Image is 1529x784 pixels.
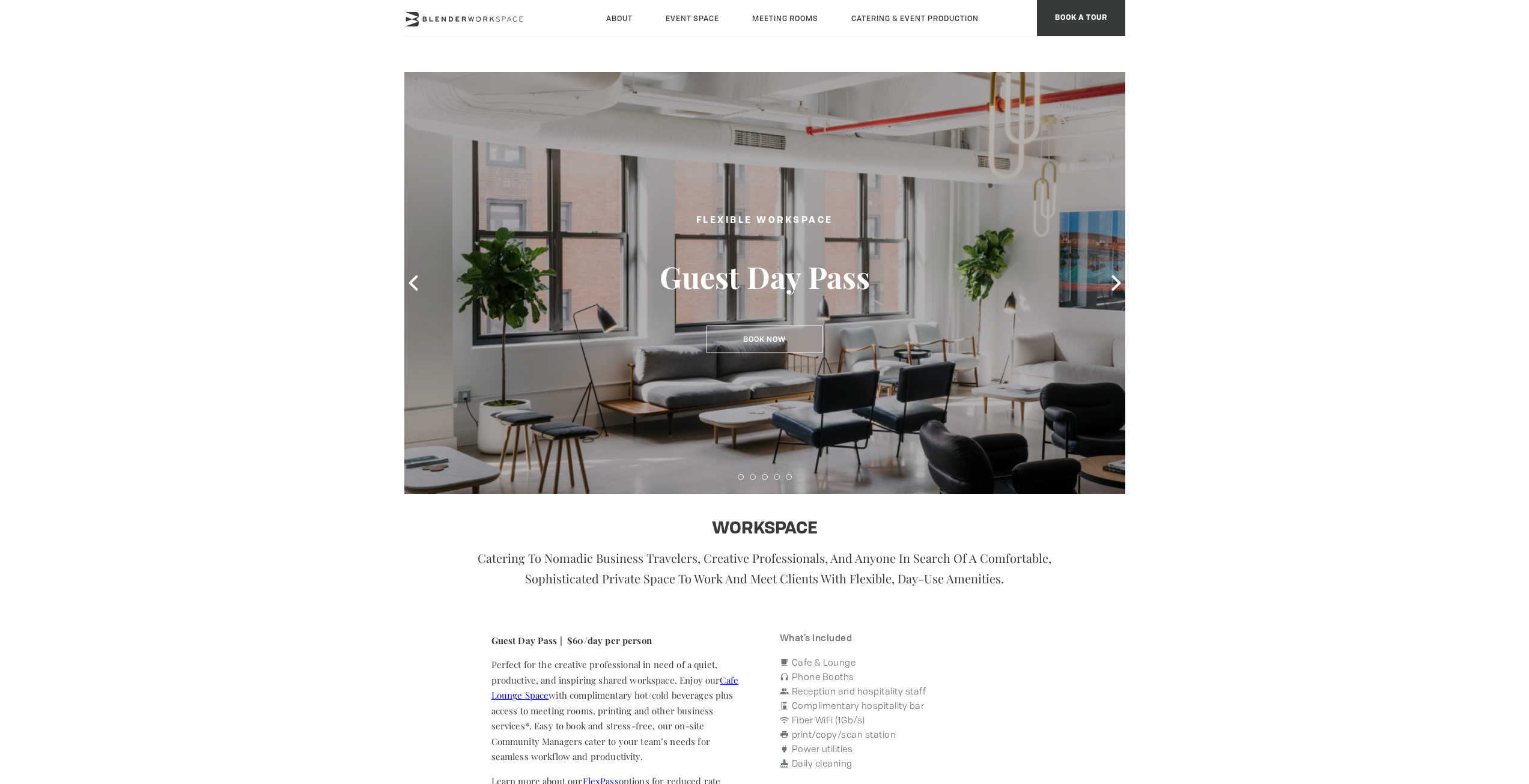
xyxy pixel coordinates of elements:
[707,331,822,344] a: Book Now
[707,326,822,353] button: Book Now
[627,213,903,228] h2: FLEXIBLE WORKSPACE
[464,548,1065,589] p: Catering to nomadic business travelers, creative professionals, and anyone in search of a comfort...
[780,631,853,643] strong: What’s Included
[780,716,792,725] span: wifi
[780,658,792,667] span: local_cafe
[780,741,1038,756] li: Power utilities
[780,713,1038,727] li: Fiber WiFi (1Gb/s)
[491,657,750,765] p: Perfect for the creative professional in need of a quiet, productive, and inspiring shared worksp...
[780,727,1038,741] li: print/copy/scan station
[464,518,1065,541] p: WORKSPACE
[491,634,652,646] strong: Guest Day Pass | $60/day per person
[780,759,792,768] span: mop
[780,701,792,710] span: coffee_maker
[780,672,792,681] span: headphones
[780,698,1038,713] li: Complimentary hospitality bar
[780,669,1038,684] li: Phone Booths
[780,655,1038,669] li: Cafe & Lounge
[780,684,1038,698] li: Reception and hospitality staff
[780,687,792,696] span: group
[627,258,903,296] h3: Guest Day Pass
[780,756,1038,770] li: Daily cleaning
[780,744,792,753] span: power
[780,730,792,739] span: print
